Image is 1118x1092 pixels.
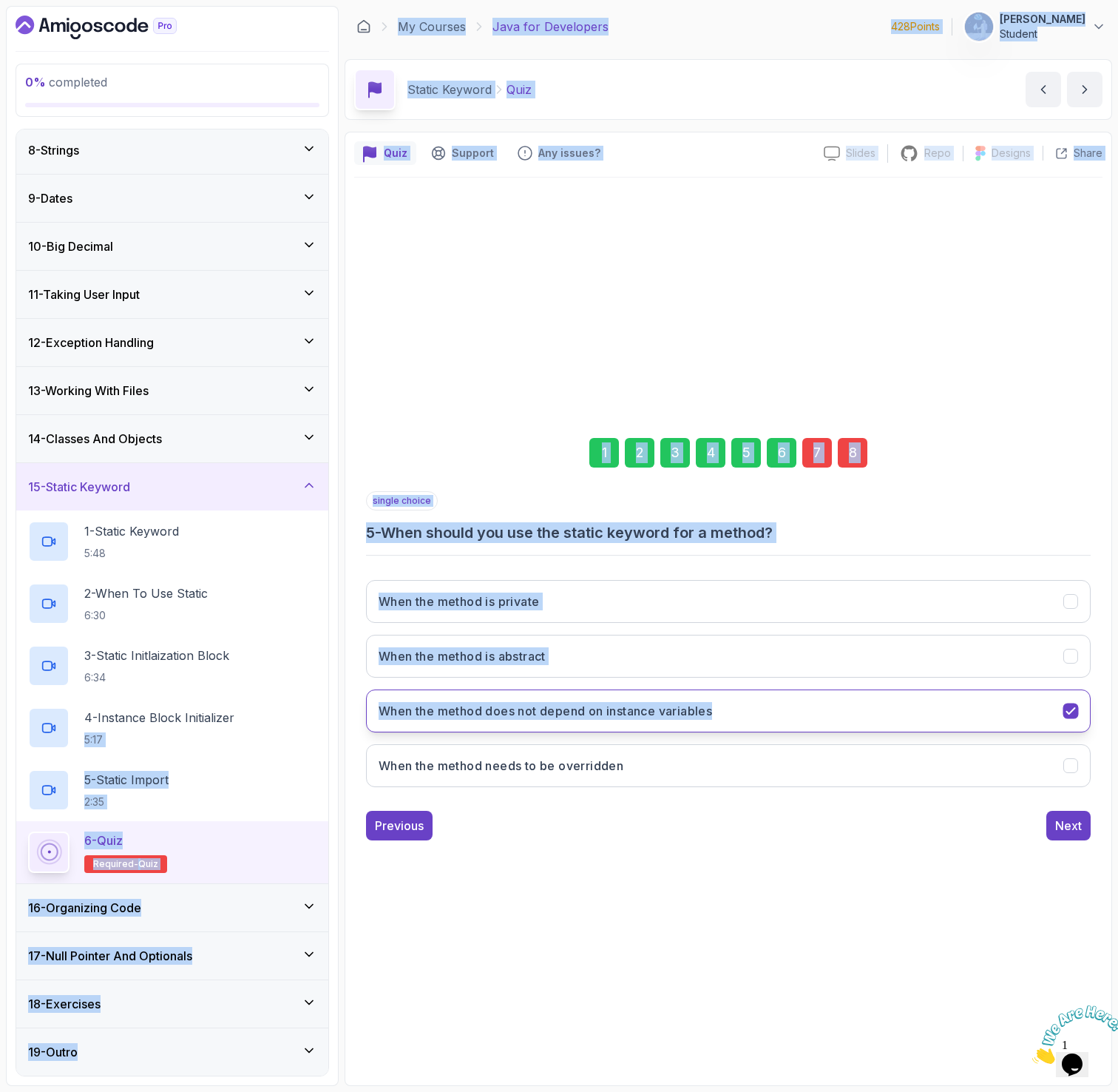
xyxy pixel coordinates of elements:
h3: When the method needs to be overridden [379,757,623,775]
button: 10-Big Decimal [16,223,328,270]
button: user profile image[PERSON_NAME]Student [964,12,1106,41]
h3: 19 - Outro [28,1043,78,1061]
p: 3 - Static Initlaization Block [84,647,229,664]
h3: 18 - Exercises [28,995,101,1013]
div: 1 [589,438,619,468]
button: Share [1043,146,1102,161]
a: My Courses [398,18,466,36]
p: Share [1074,146,1102,161]
button: Support button [422,141,503,165]
p: Slides [846,146,875,161]
p: Designs [992,146,1031,161]
button: 5-Static Import2:35 [28,769,316,811]
h3: 16 - Organizing Code [28,899,141,917]
p: 5 - Static Import [84,771,169,789]
h3: When the method does not depend on instance variables [379,702,712,720]
button: 9-Dates [16,175,328,222]
img: user profile image [965,13,993,41]
div: 8 [838,438,867,468]
div: Previous [375,817,424,835]
div: 7 [802,438,832,468]
span: completed [25,75,107,90]
p: Any issues? [538,146,600,161]
span: Required- [93,858,138,870]
h3: 11 - Taking User Input [28,286,140,303]
p: Static Keyword [407,81,492,98]
button: 19-Outro [16,1028,328,1076]
p: 1 - Static Keyword [84,522,179,540]
div: 5 [731,438,761,468]
button: 13-Working With Files [16,367,328,414]
button: 18-Exercises [16,980,328,1028]
p: single choice [366,491,438,510]
h3: 15 - Static Keyword [28,478,130,496]
h3: 14 - Classes And Objects [28,430,162,448]
span: quiz [138,858,158,870]
p: 5:48 [84,546,179,561]
p: 2 - When To Use Static [84,584,208,602]
h3: 10 - Big Decimal [28,237,113,255]
button: 12-Exception Handling [16,319,328,366]
div: 4 [696,438,725,468]
iframe: chat widget [1026,1000,1118,1070]
button: 4-Instance Block Initializer5:17 [28,707,316,749]
p: 6:34 [84,670,229,685]
button: When the method needs to be overridden [366,744,1091,787]
div: 3 [660,438,690,468]
button: When the method does not depend on instance variables [366,690,1091,732]
h3: 5 - When should you use the static keyword for a method? [366,522,1091,543]
a: Dashboard [356,19,371,34]
button: 16-Organizing Code [16,884,328,931]
p: 5:17 [84,732,234,747]
button: 14-Classes And Objects [16,415,328,462]
p: 6 - Quiz [84,832,123,849]
h3: When the method is abstract [379,647,546,665]
button: 11-Taking User Input [16,271,328,318]
button: next content [1067,72,1102,107]
span: 0 % [25,75,46,90]
p: Quiz [384,146,407,161]
p: Quiz [507,81,532,98]
h3: 8 - Strings [28,141,79,159]
p: Student [1000,27,1085,41]
button: When the method is abstract [366,635,1091,678]
button: Previous [366,811,433,840]
h3: 17 - Null Pointer And Optionals [28,947,192,965]
button: Feedback button [509,141,609,165]
button: 15-Static Keyword [16,463,328,510]
button: 17-Null Pointer And Optionals [16,932,328,980]
div: 2 [625,438,654,468]
button: 8-Strings [16,127,328,174]
button: 2-When To Use Static6:30 [28,583,316,624]
p: Java for Developers [492,18,609,36]
p: Repo [924,146,951,161]
button: quiz button [354,141,416,165]
button: When the method is private [366,580,1091,623]
button: Next [1046,811,1091,840]
img: Chat attention grabber [6,6,98,64]
div: 6 [767,438,796,468]
h3: When the method is private [379,593,539,610]
h3: 9 - Dates [28,189,72,207]
a: Dashboard [16,16,211,39]
p: 6:30 [84,608,208,623]
p: 2:35 [84,795,169,809]
span: 1 [6,6,12,18]
button: previous content [1026,72,1061,107]
h3: 13 - Working With Files [28,382,149,400]
button: 3-Static Initlaization Block6:34 [28,645,316,687]
p: 4 - Instance Block Initializer [84,709,234,727]
p: Support [452,146,494,161]
p: [PERSON_NAME] [1000,12,1085,27]
p: 428 Points [891,19,940,34]
h3: 12 - Exception Handling [28,334,154,351]
button: 6-QuizRequired-quiz [28,832,316,873]
button: 1-Static Keyword5:48 [28,521,316,562]
div: Next [1055,817,1082,835]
